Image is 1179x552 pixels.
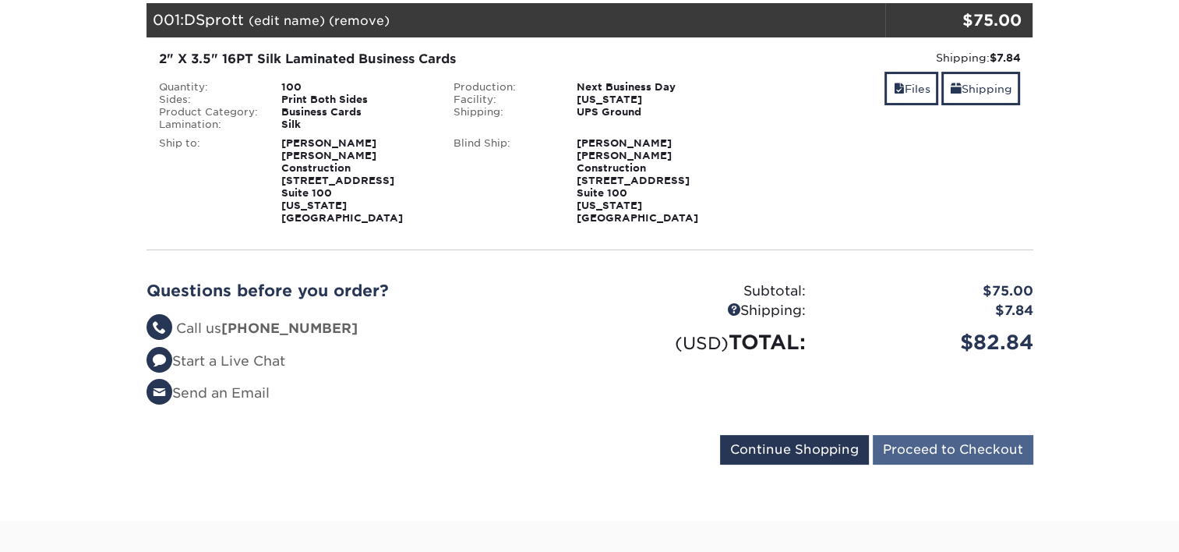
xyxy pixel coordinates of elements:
[817,281,1045,302] div: $75.00
[270,94,442,106] div: Print Both Sides
[147,119,270,131] div: Lamination:
[565,94,737,106] div: [US_STATE]
[675,333,729,353] small: (USD)
[442,81,565,94] div: Production:
[329,13,390,28] a: (remove)
[147,137,270,225] div: Ship to:
[989,51,1020,64] strong: $7.84
[590,327,817,357] div: TOTAL:
[146,281,578,300] h2: Questions before you order?
[873,435,1033,465] input: Proceed to Checkout
[270,106,442,119] div: Business Cards
[950,83,961,95] span: shipping
[720,435,869,465] input: Continue Shopping
[590,281,817,302] div: Subtotal:
[159,50,725,69] div: 2" X 3.5" 16PT Silk Laminated Business Cards
[817,327,1045,357] div: $82.84
[442,94,565,106] div: Facility:
[147,81,270,94] div: Quantity:
[893,83,904,95] span: files
[249,13,325,28] a: (edit name)
[221,320,358,336] strong: [PHONE_NUMBER]
[442,106,565,119] div: Shipping:
[884,72,938,105] a: Files
[817,301,1045,321] div: $7.84
[442,137,565,225] div: Blind Ship:
[147,94,270,106] div: Sides:
[146,385,270,401] a: Send an Email
[270,81,442,94] div: 100
[281,137,403,224] strong: [PERSON_NAME] [PERSON_NAME] Construction [STREET_ADDRESS] Suite 100 [US_STATE][GEOGRAPHIC_DATA]
[885,9,1022,32] div: $75.00
[941,72,1020,105] a: Shipping
[565,81,737,94] div: Next Business Day
[147,106,270,119] div: Product Category:
[146,353,285,369] a: Start a Live Chat
[590,301,817,321] div: Shipping:
[146,3,885,37] div: 001:
[577,137,698,224] strong: [PERSON_NAME] [PERSON_NAME] Construction [STREET_ADDRESS] Suite 100 [US_STATE][GEOGRAPHIC_DATA]
[270,119,442,131] div: Silk
[749,50,1021,65] div: Shipping:
[146,319,578,339] li: Call us
[184,11,244,28] span: DSprott
[565,106,737,119] div: UPS Ground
